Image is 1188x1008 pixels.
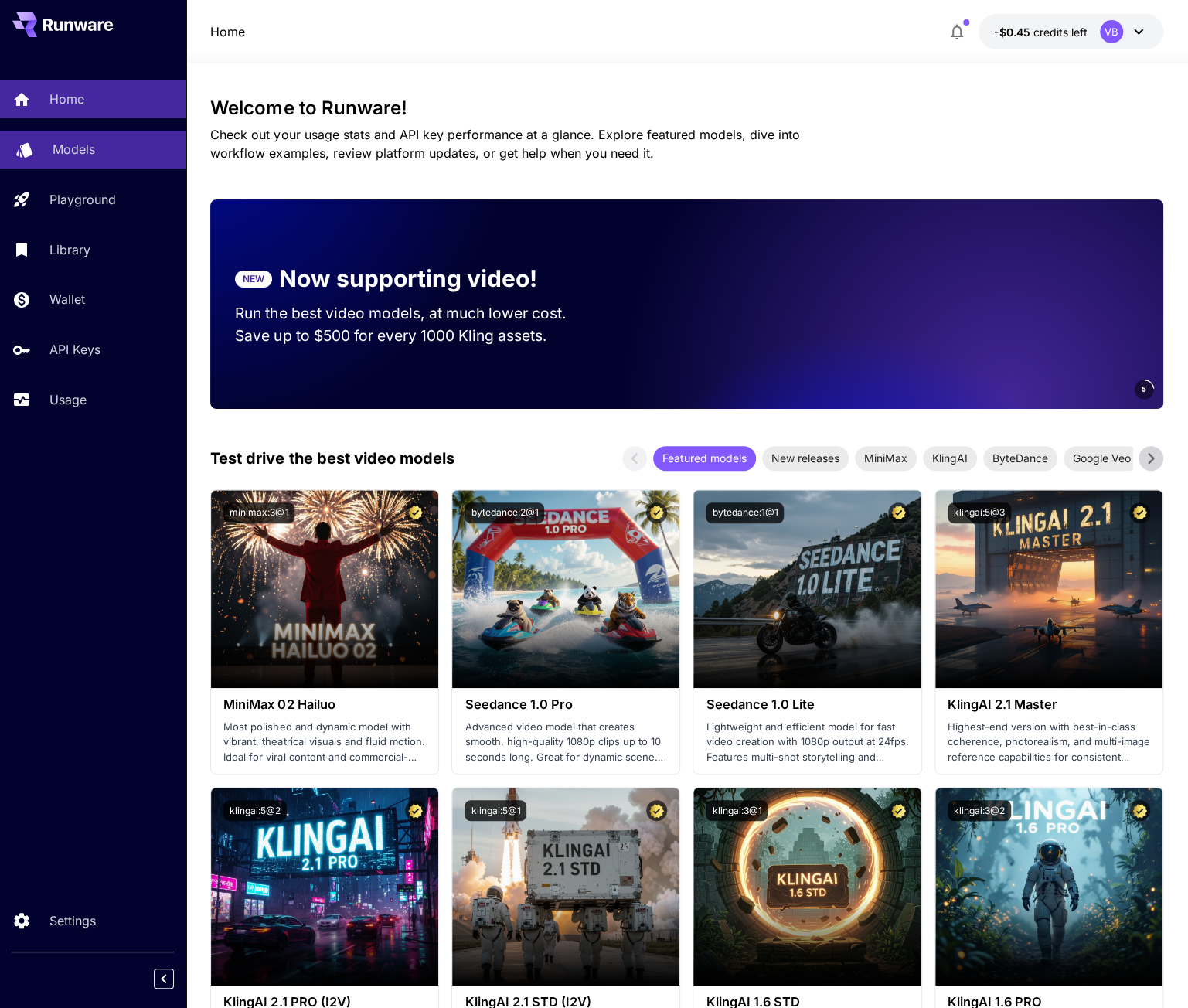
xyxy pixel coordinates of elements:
div: Featured models [653,446,756,471]
p: Models [53,140,95,158]
p: Wallet [49,290,85,308]
img: alt [211,490,438,688]
button: -$0.4541VB [979,14,1163,49]
button: Certified Model – Vetted for best performance and includes a commercial license. [888,502,909,523]
nav: breadcrumb [210,22,245,41]
p: Highest-end version with best-in-class coherence, photorealism, and multi-image reference capabil... [948,720,1150,765]
p: NEW [243,272,264,286]
img: alt [452,490,679,688]
p: Playground [49,190,116,209]
button: klingai:5@3 [948,502,1011,523]
div: New releases [762,446,849,471]
div: Google Veo [1064,446,1140,471]
p: Home [49,90,84,108]
button: bytedance:1@1 [706,502,784,523]
div: MiniMax [855,446,917,471]
div: VB [1100,20,1123,43]
img: alt [935,490,1162,688]
button: Certified Model – Vetted for best performance and includes a commercial license. [405,800,426,821]
p: API Keys [49,340,100,359]
div: KlingAI [923,446,977,471]
button: minimax:3@1 [223,502,294,523]
p: Library [49,240,90,259]
button: Collapse sidebar [154,969,174,989]
div: -$0.4541 [994,24,1088,40]
p: Run the best video models, at much lower cost. [235,302,595,325]
p: Most polished and dynamic model with vibrant, theatrical visuals and fluid motion. Ideal for vira... [223,720,426,765]
button: klingai:5@1 [465,800,526,821]
button: klingai:5@2 [223,800,287,821]
h3: Seedance 1.0 Lite [706,697,908,712]
p: Save up to $500 for every 1000 Kling assets. [235,325,595,347]
p: Lightweight and efficient model for fast video creation with 1080p output at 24fps. Features mult... [706,720,908,765]
div: ByteDance [983,446,1057,471]
button: klingai:3@2 [948,800,1011,821]
span: Check out your usage stats and API key performance at a glance. Explore featured models, dive int... [210,127,799,161]
a: Home [210,22,245,41]
p: Settings [49,911,96,930]
div: Collapse sidebar [165,965,186,993]
span: Google Veo [1064,450,1140,466]
h3: Welcome to Runware! [210,97,1162,119]
img: alt [693,490,921,688]
button: Certified Model – Vetted for best performance and includes a commercial license. [1129,800,1150,821]
button: bytedance:2@1 [465,502,544,523]
p: Test drive the best video models [210,447,454,470]
h3: KlingAI 2.1 Master [948,697,1150,712]
span: 5 [1142,383,1146,395]
p: Advanced video model that creates smooth, high-quality 1080p clips up to 10 seconds long. Great f... [465,720,667,765]
span: ByteDance [983,450,1057,466]
span: -$0.45 [994,26,1033,39]
img: alt [935,788,1162,986]
span: Featured models [653,450,756,466]
img: alt [211,788,438,986]
img: alt [693,788,921,986]
h3: MiniMax 02 Hailuo [223,697,426,712]
button: Certified Model – Vetted for best performance and includes a commercial license. [646,502,667,523]
span: KlingAI [923,450,977,466]
button: Certified Model – Vetted for best performance and includes a commercial license. [1129,502,1150,523]
span: MiniMax [855,450,917,466]
span: New releases [762,450,849,466]
button: Certified Model – Vetted for best performance and includes a commercial license. [888,800,909,821]
button: Certified Model – Vetted for best performance and includes a commercial license. [405,502,426,523]
p: Usage [49,390,87,409]
img: alt [452,788,679,986]
span: credits left [1033,26,1088,39]
p: Now supporting video! [278,261,536,296]
button: Certified Model – Vetted for best performance and includes a commercial license. [646,800,667,821]
h3: Seedance 1.0 Pro [465,697,667,712]
button: klingai:3@1 [706,800,768,821]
